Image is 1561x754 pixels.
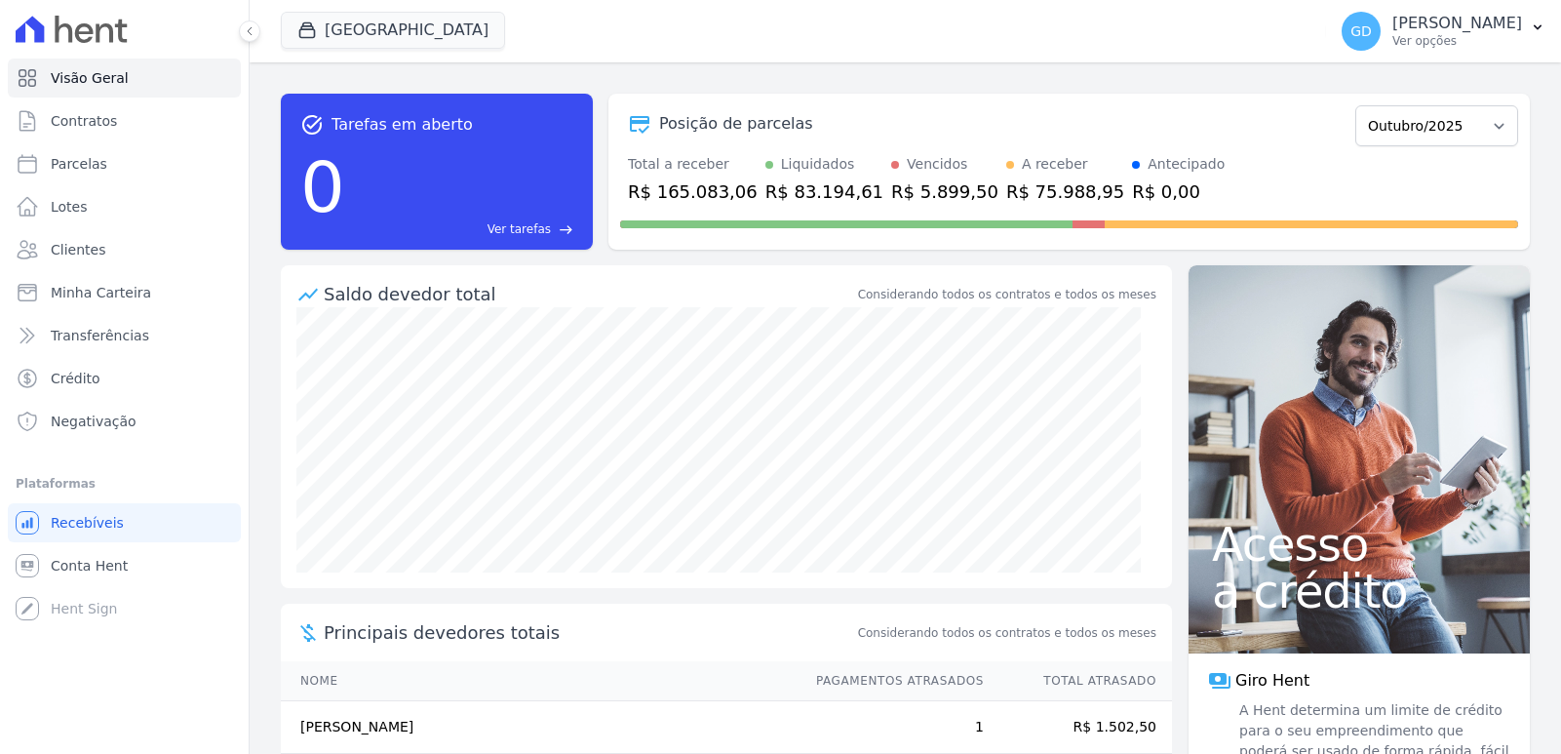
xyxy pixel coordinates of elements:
[51,412,137,431] span: Negativação
[281,12,505,49] button: [GEOGRAPHIC_DATA]
[8,230,241,269] a: Clientes
[907,154,967,175] div: Vencidos
[891,179,998,205] div: R$ 5.899,50
[628,154,758,175] div: Total a receber
[798,661,985,701] th: Pagamentos Atrasados
[798,701,985,754] td: 1
[858,286,1156,303] div: Considerando todos os contratos e todos os meses
[781,154,855,175] div: Liquidados
[51,197,88,217] span: Lotes
[16,472,233,496] div: Plataformas
[8,273,241,312] a: Minha Carteira
[51,283,151,302] span: Minha Carteira
[51,154,107,174] span: Parcelas
[1392,33,1522,49] p: Ver opções
[324,619,854,646] span: Principais devedores totais
[8,187,241,226] a: Lotes
[1392,14,1522,33] p: [PERSON_NAME]
[1148,154,1225,175] div: Antecipado
[8,101,241,140] a: Contratos
[1326,4,1561,59] button: GD [PERSON_NAME] Ver opções
[8,402,241,441] a: Negativação
[8,59,241,98] a: Visão Geral
[281,661,798,701] th: Nome
[1212,521,1506,568] span: Acesso
[559,222,573,237] span: east
[985,661,1172,701] th: Total Atrasado
[51,111,117,131] span: Contratos
[51,240,105,259] span: Clientes
[324,281,854,307] div: Saldo devedor total
[300,137,345,238] div: 0
[300,113,324,137] span: task_alt
[858,624,1156,642] span: Considerando todos os contratos e todos os meses
[1132,179,1225,205] div: R$ 0,00
[51,369,100,388] span: Crédito
[1212,568,1506,615] span: a crédito
[8,503,241,542] a: Recebíveis
[628,179,758,205] div: R$ 165.083,06
[8,359,241,398] a: Crédito
[8,546,241,585] a: Conta Hent
[353,220,573,238] a: Ver tarefas east
[281,701,798,754] td: [PERSON_NAME]
[1022,154,1088,175] div: A receber
[1350,24,1372,38] span: GD
[765,179,883,205] div: R$ 83.194,61
[1006,179,1124,205] div: R$ 75.988,95
[8,144,241,183] a: Parcelas
[659,112,813,136] div: Posição de parcelas
[985,701,1172,754] td: R$ 1.502,50
[488,220,551,238] span: Ver tarefas
[1235,669,1309,693] span: Giro Hent
[332,113,473,137] span: Tarefas em aberto
[51,68,129,88] span: Visão Geral
[51,556,128,575] span: Conta Hent
[51,326,149,345] span: Transferências
[51,513,124,533] span: Recebíveis
[8,316,241,355] a: Transferências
